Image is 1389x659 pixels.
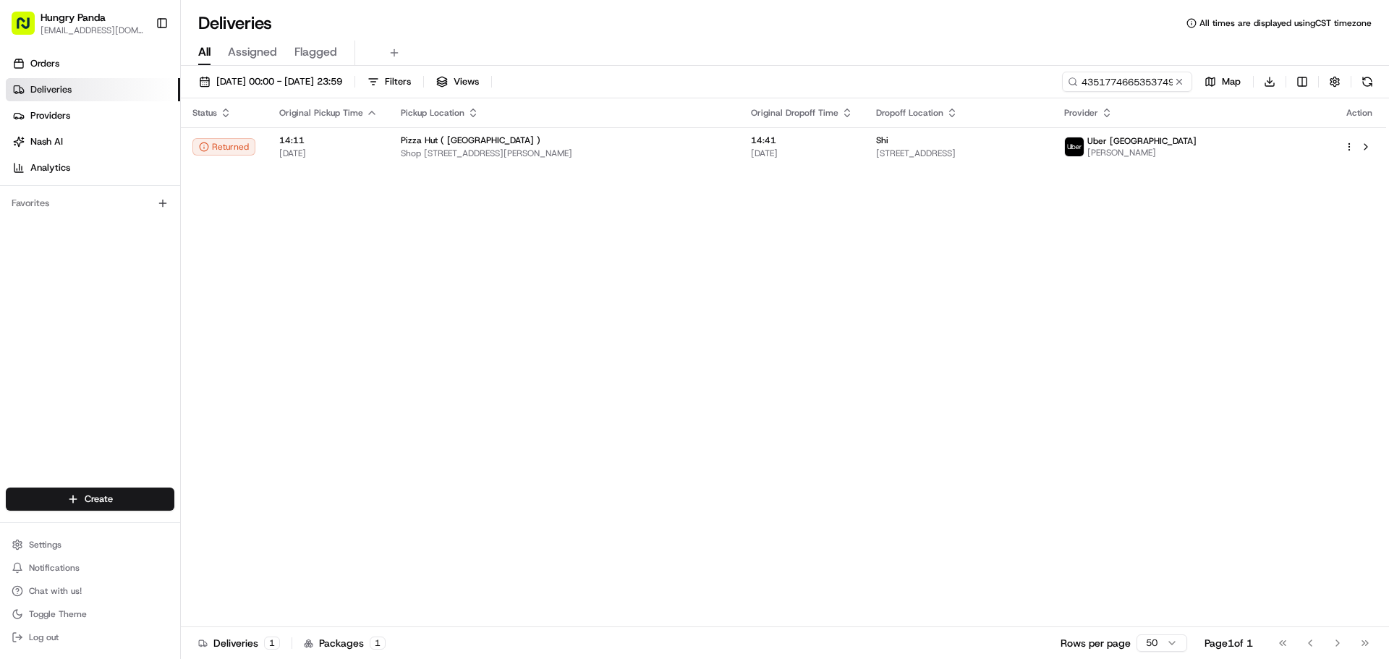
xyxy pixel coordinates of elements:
div: Page 1 of 1 [1205,636,1253,650]
div: Deliveries [198,636,280,650]
a: Nash AI [6,130,180,153]
span: Notifications [29,562,80,574]
span: Original Pickup Time [279,107,363,119]
span: Create [85,493,113,506]
span: Chat with us! [29,585,82,597]
button: Returned [192,138,255,156]
span: [PERSON_NAME] [1087,147,1197,158]
a: Analytics [6,156,180,179]
h1: Deliveries [198,12,272,35]
span: Settings [29,539,61,550]
span: [DATE] [751,148,853,159]
span: Shi [876,135,888,146]
span: Pizza Hut ( [GEOGRAPHIC_DATA] ) [401,135,540,146]
span: Deliveries [30,83,72,96]
button: Notifications [6,558,174,578]
span: [DATE] [279,148,378,159]
span: Views [454,75,479,88]
span: Original Dropoff Time [751,107,838,119]
span: Nash AI [30,135,63,148]
span: Dropoff Location [876,107,943,119]
span: Status [192,107,217,119]
span: Providers [30,109,70,122]
span: Log out [29,632,59,643]
div: 1 [264,637,280,650]
span: Assigned [228,43,277,61]
div: 1 [370,637,386,650]
span: All [198,43,211,61]
span: 14:11 [279,135,378,146]
p: Rows per page [1061,636,1131,650]
span: Pickup Location [401,107,464,119]
span: [STREET_ADDRESS] [876,148,1042,159]
div: Favorites [6,192,174,215]
button: Settings [6,535,174,555]
button: [DATE] 00:00 - [DATE] 23:59 [192,72,349,92]
button: Hungry Panda [41,10,106,25]
button: Filters [361,72,417,92]
span: Filters [385,75,411,88]
a: Deliveries [6,78,180,101]
span: [DATE] 00:00 - [DATE] 23:59 [216,75,342,88]
button: Create [6,488,174,511]
span: Toggle Theme [29,608,87,620]
img: uber-new-logo.jpeg [1065,137,1084,156]
span: All times are displayed using CST timezone [1199,17,1372,29]
button: Log out [6,627,174,647]
div: Action [1344,107,1375,119]
button: Map [1198,72,1247,92]
button: Views [430,72,485,92]
a: Providers [6,104,180,127]
span: Map [1222,75,1241,88]
span: 14:41 [751,135,853,146]
button: Hungry Panda[EMAIL_ADDRESS][DOMAIN_NAME] [6,6,150,41]
button: Chat with us! [6,581,174,601]
input: Type to search [1062,72,1192,92]
span: Orders [30,57,59,70]
span: Uber [GEOGRAPHIC_DATA] [1087,135,1197,147]
span: Flagged [294,43,337,61]
span: Shop [STREET_ADDRESS][PERSON_NAME] [401,148,728,159]
span: Provider [1064,107,1098,119]
span: Analytics [30,161,70,174]
button: [EMAIL_ADDRESS][DOMAIN_NAME] [41,25,144,36]
a: Orders [6,52,180,75]
div: Packages [304,636,386,650]
button: Refresh [1357,72,1377,92]
button: Toggle Theme [6,604,174,624]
